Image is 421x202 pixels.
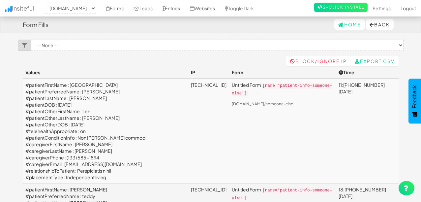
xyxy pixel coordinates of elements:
[232,101,293,106] a: [DOMAIN_NAME]/someone-else
[408,79,421,123] button: Feedback - Show survey
[23,21,48,28] h4: Form Fills
[232,186,333,201] p: Untitled Form
[334,19,365,30] a: Home
[286,56,351,66] a: Block/Ignore IP
[232,83,332,96] code: [name='patient-info-someone-else']
[336,79,399,184] td: 11:[PHONE_NUMBER][DATE]
[5,6,12,12] img: icon.png
[23,79,189,184] td: #patientFirstName : [GEOGRAPHIC_DATA] #patientPreferredName : [PERSON_NAME] #patientLastName : [P...
[336,66,399,79] th: Time
[314,3,368,12] a: 2-Click Install
[23,66,189,79] th: Values
[351,56,399,66] a: Export CSV
[191,186,226,192] a: [TECHNICAL_ID]
[229,66,336,79] th: Form
[232,187,332,201] code: [name='patient-info-someone-else']
[191,82,226,88] a: [TECHNICAL_ID]
[188,66,229,79] th: IP
[232,82,333,97] p: Untitled Form
[366,19,394,30] button: Back
[412,85,418,108] span: Feedback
